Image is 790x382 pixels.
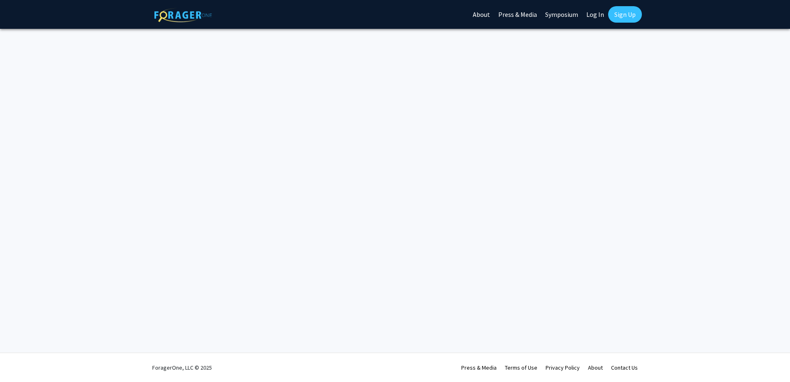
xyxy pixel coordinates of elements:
a: Contact Us [611,364,638,371]
a: Terms of Use [505,364,537,371]
div: ForagerOne, LLC © 2025 [152,353,212,382]
img: ForagerOne Logo [154,8,212,22]
a: Privacy Policy [546,364,580,371]
a: Sign Up [608,6,642,23]
a: Press & Media [461,364,497,371]
a: About [588,364,603,371]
